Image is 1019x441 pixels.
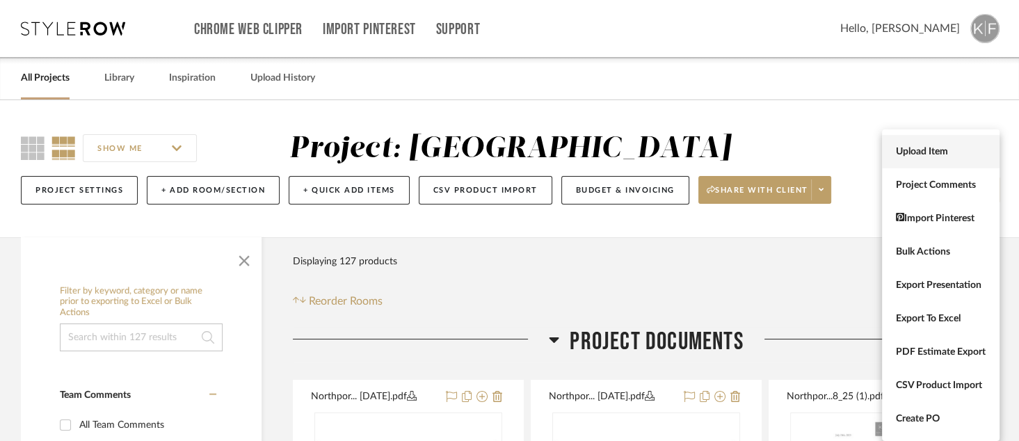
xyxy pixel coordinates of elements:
[896,246,986,258] span: Bulk Actions
[896,313,986,325] span: Export To Excel
[896,346,986,358] span: PDF Estimate Export
[896,179,986,191] span: Project Comments
[896,280,986,291] span: Export Presentation
[896,212,986,224] span: Import Pinterest
[896,146,986,158] span: Upload Item
[896,413,986,425] span: Create PO
[896,380,986,392] span: CSV Product Import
